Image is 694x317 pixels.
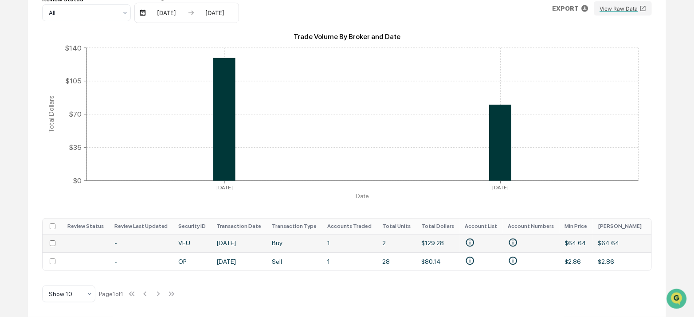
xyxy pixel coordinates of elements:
[69,143,82,152] tspan: $35
[173,252,212,270] td: OP
[666,288,690,312] iframe: Open customer support
[560,219,593,234] th: Min Price
[9,68,25,84] img: 1746055101610-c473b297-6a78-478c-a979-82029cc54cd1
[503,219,560,234] th: Account Numbers
[593,219,647,234] th: [PERSON_NAME]
[63,150,107,157] a: Powered byPylon
[553,5,579,12] p: EXPORT
[377,219,416,234] th: Total Units
[267,234,322,252] td: Buy
[416,234,460,252] td: $129.28
[212,252,267,270] td: [DATE]
[109,219,173,234] th: Review Last Updated
[216,184,233,191] tspan: [DATE]
[65,43,82,52] tspan: $140
[593,252,647,270] td: $2.86
[416,219,460,234] th: Total Dollars
[465,238,475,247] svg: • ERIC A LONGMAN & DONNA M LONGMAN DESIGNATED BENE PLAN/TOD
[492,184,509,191] tspan: [DATE]
[30,77,112,84] div: We're available if you need us!
[593,234,647,252] td: $64.64
[5,108,61,124] a: 🖐️Preclearance
[416,252,460,270] td: $80.14
[322,219,377,234] th: Accounts Traded
[9,129,16,137] div: 🔎
[188,9,195,16] img: arrow right
[9,113,16,120] div: 🖐️
[61,108,114,124] a: 🗄️Attestations
[5,125,59,141] a: 🔎Data Lookup
[356,193,369,200] tspan: Date
[109,234,173,252] td: -
[139,9,146,16] img: calendar
[109,252,173,270] td: -
[377,252,416,270] td: 28
[647,234,674,252] td: VEU
[647,219,674,234] th: Ticker
[9,19,161,33] p: How can we help?
[560,252,593,270] td: $2.86
[47,95,55,133] tspan: Total Dollars
[212,234,267,252] td: [DATE]
[73,112,110,121] span: Attestations
[377,234,416,252] td: 2
[173,234,212,252] td: VEU
[212,219,267,234] th: Transaction Date
[64,113,71,120] div: 🗄️
[69,110,82,118] tspan: $70
[267,219,322,234] th: Transaction Type
[508,238,518,247] svg: • 0079529781
[18,112,57,121] span: Preclearance
[647,252,674,270] td: OP
[151,70,161,81] button: Start new chat
[322,252,377,270] td: 1
[99,290,123,297] div: Page 1 of 1
[465,256,475,266] svg: • JAMES ARON VAUGHAN & JANNA LYNETTE VAUGHAN DESIGNATED BENE PLAN/TOD
[73,176,82,185] tspan: $0
[294,32,400,41] text: Trade Volume By Broker and Date
[196,9,234,16] div: [DATE]
[88,150,107,157] span: Pylon
[460,219,503,234] th: Account List
[148,9,186,16] div: [DATE]
[173,219,212,234] th: Security ID
[30,68,145,77] div: Start new chat
[18,129,56,137] span: Data Lookup
[594,1,652,16] button: View Raw Data
[560,234,593,252] td: $64.64
[23,40,146,50] input: Clear
[508,256,518,266] svg: • 0070986270
[62,219,109,234] th: Review Status
[65,77,82,85] tspan: $105
[322,234,377,252] td: 1
[267,252,322,270] td: Sell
